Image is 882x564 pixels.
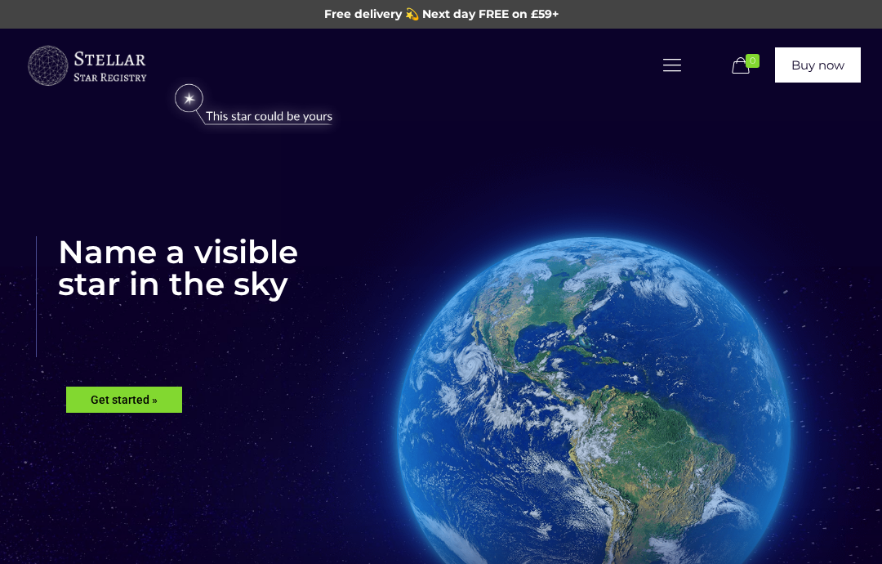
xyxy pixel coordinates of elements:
[25,42,148,91] img: buyastar-logo-transparent
[746,54,759,68] span: 0
[156,77,351,134] img: star-could-be-yours.png
[728,56,767,76] a: 0
[25,29,148,102] a: Buy a Star
[775,47,861,83] a: Buy now
[66,387,182,413] rs-layer: Get started »
[36,236,298,357] rs-layer: Name a visible star in the sky
[324,7,559,21] span: Free delivery 💫 Next day FREE on £59+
